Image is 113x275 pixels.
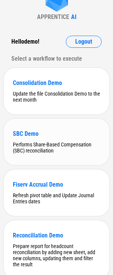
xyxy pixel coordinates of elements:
[37,13,69,20] div: APPRENTICE
[66,36,102,48] button: Logout
[13,192,100,204] div: Refresh pivot table and Update Journal Entries dates
[75,39,92,45] span: Logout
[13,141,100,154] div: Performs Share-Based Compensation (SBC) reconciliation
[13,130,100,137] div: SBC Demo
[13,243,100,267] div: Prepare report for headcount reconciliation by adding new sheet, add new columns, updating them a...
[13,91,100,103] div: Update the file Consolidation Demo to the next month
[11,53,102,65] div: Select a workflow to execute
[71,13,76,20] div: AI
[13,181,100,188] div: Fiserv Accrual Demo
[11,36,39,48] div: Hello demo !
[13,232,100,239] div: Reconciliation Demo
[13,79,100,86] div: Consolidation Demo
